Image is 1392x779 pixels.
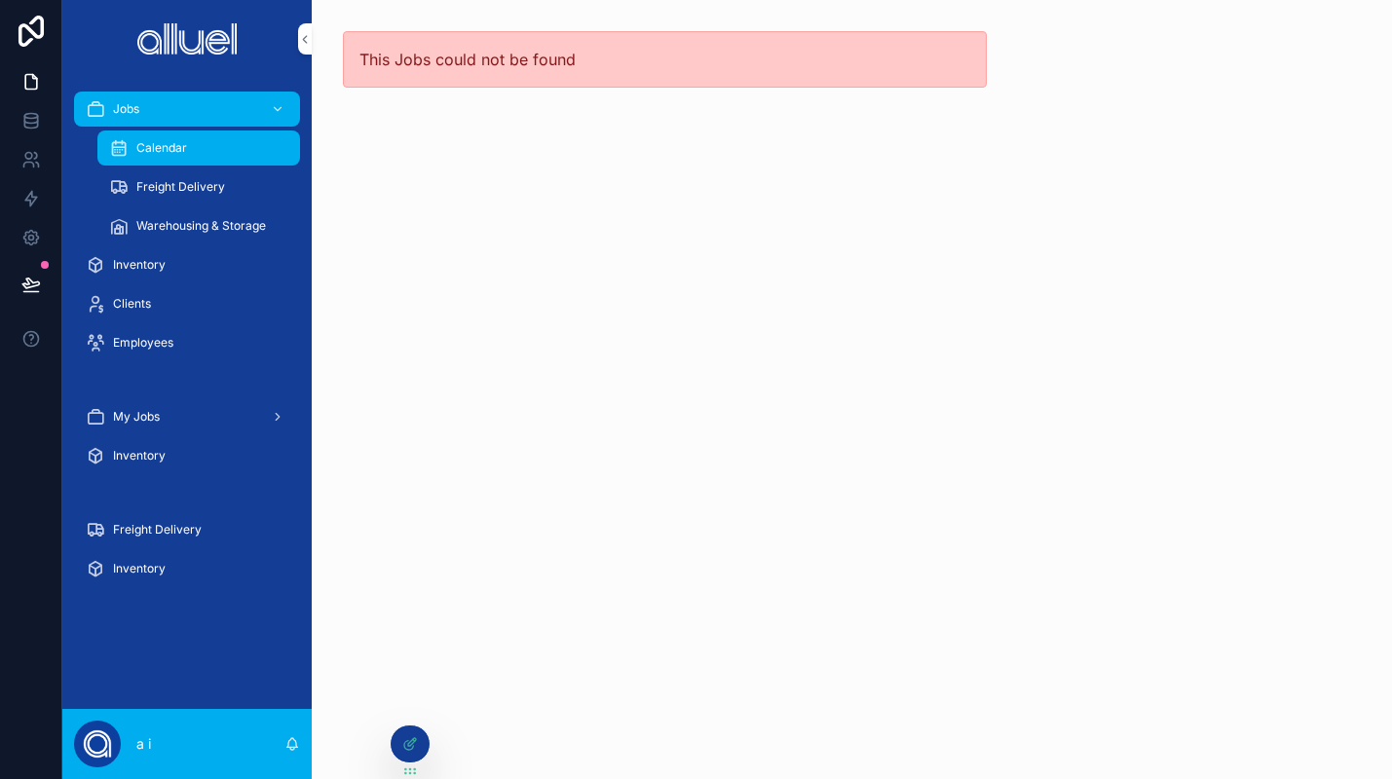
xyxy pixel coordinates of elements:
[136,218,266,234] span: Warehousing & Storage
[113,296,151,312] span: Clients
[113,409,160,425] span: My Jobs
[97,130,300,166] a: Calendar
[74,247,300,282] a: Inventory
[74,512,300,547] a: Freight Delivery
[136,140,187,156] span: Calendar
[359,50,576,69] span: This Jobs could not be found
[97,169,300,204] a: Freight Delivery
[74,399,300,434] a: My Jobs
[136,734,151,754] p: a i
[113,561,166,576] span: Inventory
[97,208,300,243] a: Warehousing & Storage
[113,257,166,273] span: Inventory
[137,23,237,55] img: App logo
[74,286,300,321] a: Clients
[113,335,173,351] span: Employees
[113,101,139,117] span: Jobs
[74,438,300,473] a: Inventory
[113,522,202,538] span: Freight Delivery
[74,325,300,360] a: Employees
[74,92,300,127] a: Jobs
[62,78,312,612] div: scrollable content
[136,179,225,195] span: Freight Delivery
[113,448,166,464] span: Inventory
[74,551,300,586] a: Inventory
